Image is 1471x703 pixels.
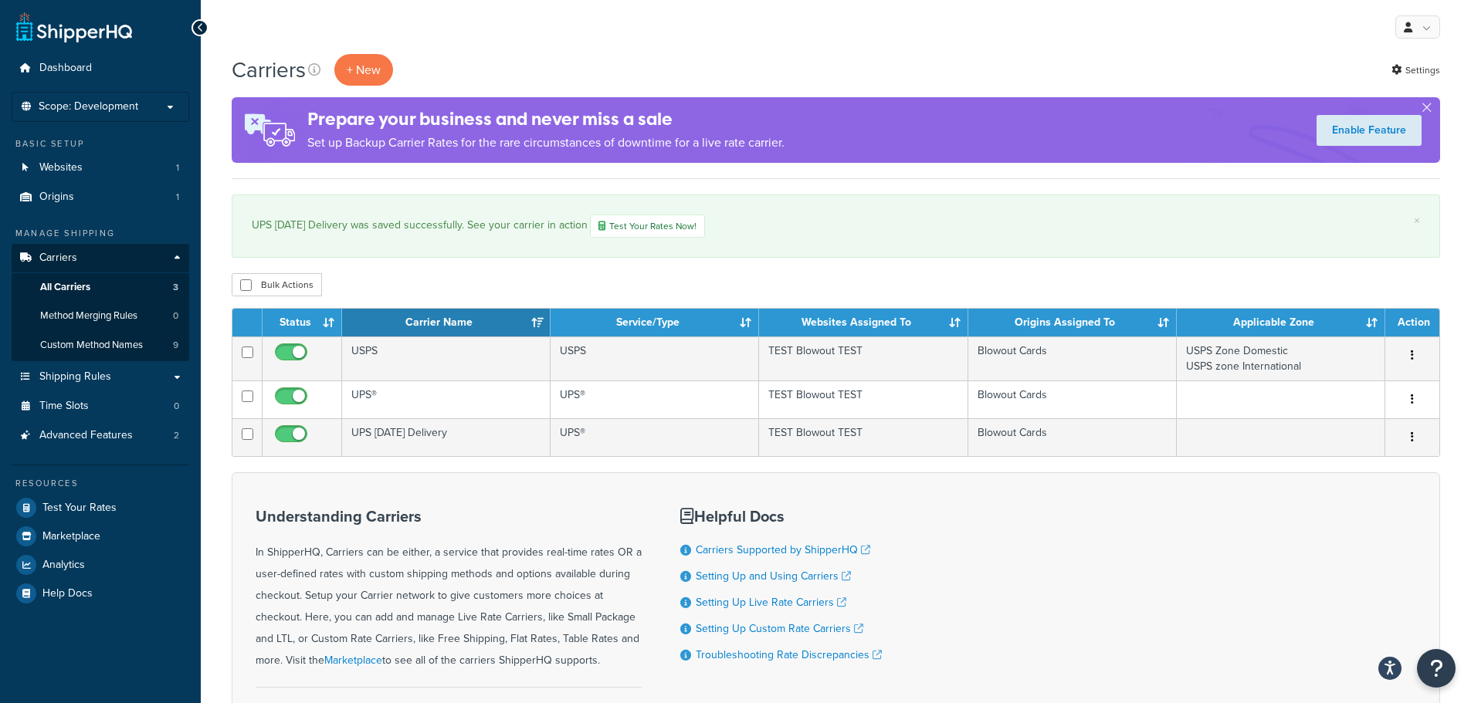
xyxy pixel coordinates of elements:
[12,244,189,361] li: Carriers
[696,620,863,637] a: Setting Up Custom Rate Carriers
[252,215,1420,238] div: UPS [DATE] Delivery was saved successfully. See your carrier in action
[968,380,1177,418] td: Blowout Cards
[174,400,179,413] span: 0
[759,418,968,456] td: TEST Blowout TEST
[173,339,178,352] span: 9
[342,336,551,380] td: USPS
[42,502,117,515] span: Test Your Rates
[40,339,143,352] span: Custom Method Names
[39,252,77,265] span: Carriers
[12,302,189,330] a: Method Merging Rules 0
[12,244,189,272] a: Carriers
[590,215,705,238] a: Test Your Rates Now!
[551,380,759,418] td: UPS®
[12,183,189,211] li: Origins
[12,137,189,150] div: Basic Setup
[12,331,189,360] li: Custom Method Names
[39,161,83,174] span: Websites
[759,380,968,418] td: TEST Blowout TEST
[232,97,307,163] img: ad-rules-rateshop-fe6ec290ccb7230408bd80ed9643f0289d75e0ffd9eb532fc0e269fcd187b520.png
[12,392,189,421] a: Time Slots 0
[551,309,759,336] th: Service/Type: activate to sort column ascending
[12,494,189,522] a: Test Your Rates
[176,191,179,204] span: 1
[232,273,322,296] button: Bulk Actions
[1385,309,1439,336] th: Action
[176,161,179,174] span: 1
[680,508,882,525] h3: Helpful Docs
[696,647,882,663] a: Troubleshooting Rate Discrepancies
[39,62,92,75] span: Dashboard
[334,54,393,86] button: + New
[173,281,178,294] span: 3
[256,508,642,671] div: In ShipperHQ, Carriers can be either, a service that provides real-time rates OR a user-defined r...
[16,12,132,42] a: ShipperHQ Home
[173,309,178,323] span: 0
[39,191,74,204] span: Origins
[307,132,785,154] p: Set up Backup Carrier Rates for the rare circumstances of downtime for a live rate carrier.
[968,309,1177,336] th: Origins Assigned To: activate to sort column ascending
[12,392,189,421] li: Time Slots
[256,508,642,525] h3: Understanding Carriers
[39,429,133,442] span: Advanced Features
[342,418,551,456] td: UPS [DATE] Delivery
[12,273,189,302] a: All Carriers 3
[1177,336,1385,380] td: USPS Zone Domestic USPS zone International
[42,587,93,600] span: Help Docs
[968,336,1177,380] td: Blowout Cards
[551,418,759,456] td: UPS®
[12,477,189,490] div: Resources
[39,370,111,384] span: Shipping Rules
[342,309,551,336] th: Carrier Name: activate to sort column ascending
[307,106,785,132] h4: Prepare your business and never miss a sale
[42,530,100,543] span: Marketplace
[1391,59,1440,81] a: Settings
[12,551,189,579] a: Analytics
[12,154,189,182] li: Websites
[12,421,189,450] li: Advanced Features
[759,336,968,380] td: TEST Blowout TEST
[40,309,137,323] span: Method Merging Rules
[324,652,382,668] a: Marketplace
[232,55,306,85] h1: Carriers
[12,331,189,360] a: Custom Method Names 9
[263,309,342,336] th: Status: activate to sort column ascending
[12,54,189,83] a: Dashboard
[342,380,551,418] td: UPS®
[12,227,189,240] div: Manage Shipping
[12,154,189,182] a: Websites 1
[40,281,90,294] span: All Carriers
[1317,115,1422,146] a: Enable Feature
[12,421,189,450] a: Advanced Features 2
[1177,309,1385,336] th: Applicable Zone: activate to sort column ascending
[12,183,189,211] a: Origins 1
[12,363,189,391] a: Shipping Rules
[1417,649,1456,688] button: Open Resource Center
[12,580,189,607] a: Help Docs
[39,400,89,413] span: Time Slots
[759,309,968,336] th: Websites Assigned To: activate to sort column ascending
[551,336,759,380] td: USPS
[174,429,179,442] span: 2
[12,302,189,330] li: Method Merging Rules
[696,594,846,610] a: Setting Up Live Rate Carriers
[1414,215,1420,227] a: ×
[12,522,189,550] a: Marketplace
[12,273,189,302] li: All Carriers
[39,100,138,113] span: Scope: Development
[696,568,851,584] a: Setting Up and Using Carriers
[42,559,85,572] span: Analytics
[968,418,1177,456] td: Blowout Cards
[696,542,870,558] a: Carriers Supported by ShipperHQ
